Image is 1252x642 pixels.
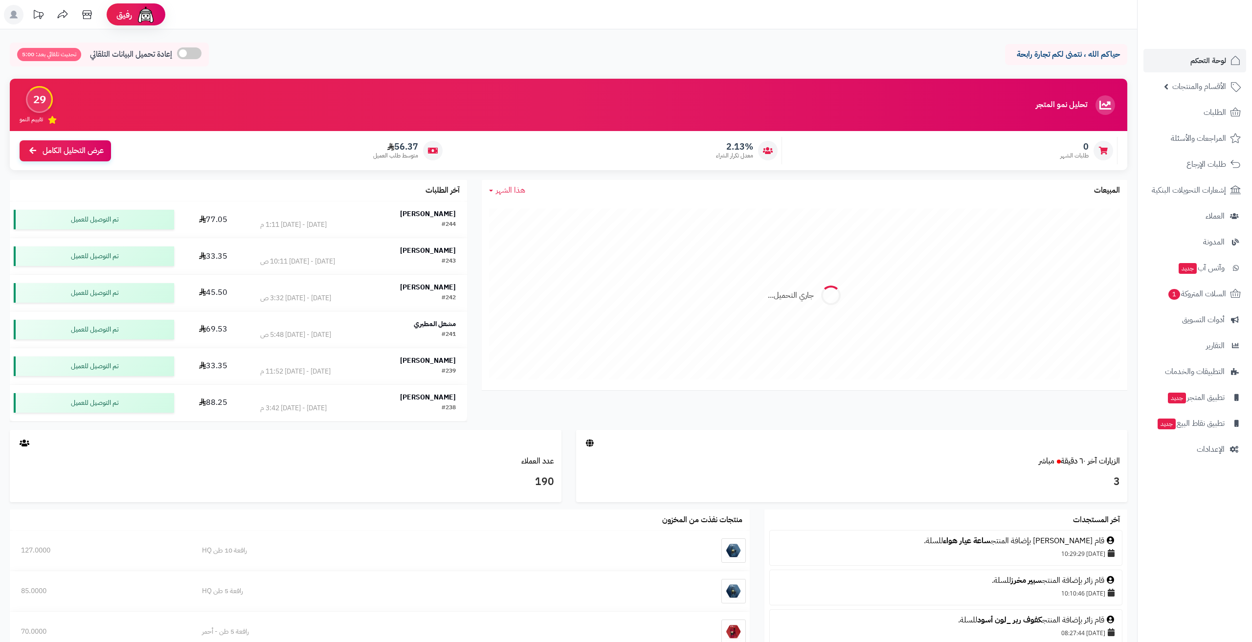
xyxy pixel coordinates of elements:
span: معدل تكرار الشراء [716,152,753,160]
span: تقييم النمو [20,115,43,124]
td: 45.50 [178,275,249,311]
span: الطلبات [1204,106,1226,119]
span: جديد [1179,263,1197,274]
td: 88.25 [178,385,249,421]
td: 33.35 [178,348,249,384]
img: رافعة 5 طن HQ [721,579,746,603]
span: جديد [1158,419,1176,429]
span: تحديث تلقائي بعد: 5:00 [17,48,81,61]
span: وآتس آب [1178,261,1225,275]
div: تم التوصيل للعميل [14,356,174,376]
div: #239 [442,367,456,376]
a: المدونة [1143,230,1246,254]
div: #238 [442,403,456,413]
div: تم التوصيل للعميل [14,283,174,303]
div: [DATE] - [DATE] 1:11 م [260,220,327,230]
div: [DATE] - [DATE] 10:11 ص [260,257,335,266]
small: مباشر [1039,455,1054,467]
span: لوحة التحكم [1190,54,1226,67]
div: 85.0000 [21,586,179,596]
div: جاري التحميل... [768,290,814,301]
span: تطبيق نقاط البيع [1157,417,1225,430]
span: جديد [1168,393,1186,403]
a: الزيارات آخر ٦٠ دقيقةمباشر [1039,455,1120,467]
h3: آخر الطلبات [425,186,460,195]
a: أدوات التسويق [1143,308,1246,332]
span: المراجعات والأسئلة [1171,132,1226,145]
a: عرض التحليل الكامل [20,140,111,161]
span: الأقسام والمنتجات [1172,80,1226,93]
div: #244 [442,220,456,230]
div: تم التوصيل للعميل [14,210,174,229]
img: logo-2.png [1185,24,1243,44]
span: التطبيقات والخدمات [1165,365,1225,378]
strong: [PERSON_NAME] [400,355,456,366]
span: عرض التحليل الكامل [43,145,104,156]
div: #243 [442,257,456,266]
span: 56.37 [373,141,418,152]
span: الإعدادات [1197,443,1225,456]
a: وآتس آبجديد [1143,256,1246,280]
h3: 190 [17,474,554,490]
div: تم التوصيل للعميل [14,320,174,339]
a: الإعدادات [1143,438,1246,461]
div: [DATE] 10:10:46 [775,586,1117,600]
a: التطبيقات والخدمات [1143,360,1246,383]
td: 77.05 [178,201,249,238]
div: قام [PERSON_NAME] بإضافة المنتج للسلة. [775,535,1117,547]
a: عدد العملاء [521,455,554,467]
a: كفوف ربر _لون أسود [977,614,1042,626]
span: هذا الشهر [496,184,525,196]
img: رافعة 10 طن HQ [721,538,746,563]
div: قام زائر بإضافة المنتج للسلة. [775,615,1117,626]
td: 69.53 [178,311,249,348]
a: السلات المتروكة1 [1143,282,1246,306]
span: متوسط طلب العميل [373,152,418,160]
a: الطلبات [1143,101,1246,124]
a: تحديثات المنصة [26,5,50,27]
div: [DATE] - [DATE] 11:52 م [260,367,331,376]
div: 70.0000 [21,627,179,637]
span: إعادة تحميل البيانات التلقائي [90,49,172,60]
strong: [PERSON_NAME] [400,282,456,292]
a: إشعارات التحويلات البنكية [1143,178,1246,202]
div: قام زائر بإضافة المنتج للسلة. [775,575,1117,586]
div: تم التوصيل للعميل [14,393,174,413]
div: [DATE] - [DATE] 5:48 ص [260,330,331,340]
span: 1 [1168,289,1180,300]
div: #241 [442,330,456,340]
span: طلبات الشهر [1060,152,1089,160]
td: 33.35 [178,238,249,274]
h3: المبيعات [1094,186,1120,195]
span: 0 [1060,141,1089,152]
a: ساعة عيار هواء [943,535,991,547]
a: التقارير [1143,334,1246,357]
div: [DATE] 08:27:44 [775,626,1117,640]
div: [DATE] 10:29:29 [775,547,1117,560]
h3: منتجات نفذت من المخزون [662,516,742,525]
h3: آخر المستجدات [1073,516,1120,525]
span: السلات المتروكة [1167,287,1226,301]
span: التقارير [1206,339,1225,353]
strong: مشعل المطيري [414,319,456,329]
span: المدونة [1203,235,1225,249]
div: 127.0000 [21,546,179,555]
a: لوحة التحكم [1143,49,1246,72]
a: المراجعات والأسئلة [1143,127,1246,150]
a: تطبيق المتجرجديد [1143,386,1246,409]
h3: 3 [583,474,1120,490]
div: رافعة 10 طن HQ [202,546,626,555]
div: تم التوصيل للعميل [14,246,174,266]
div: [DATE] - [DATE] 3:42 م [260,403,327,413]
a: طلبات الإرجاع [1143,153,1246,176]
span: طلبات الإرجاع [1186,157,1226,171]
img: ai-face.png [136,5,156,24]
p: حياكم الله ، نتمنى لكم تجارة رابحة [1012,49,1120,60]
strong: [PERSON_NAME] [400,245,456,256]
span: 2.13% [716,141,753,152]
div: [DATE] - [DATE] 3:32 ص [260,293,331,303]
a: العملاء [1143,204,1246,228]
span: تطبيق المتجر [1167,391,1225,404]
div: رافعة 5 طن HQ [202,586,626,596]
div: رافعة 5 طن - أحمر [202,627,626,637]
